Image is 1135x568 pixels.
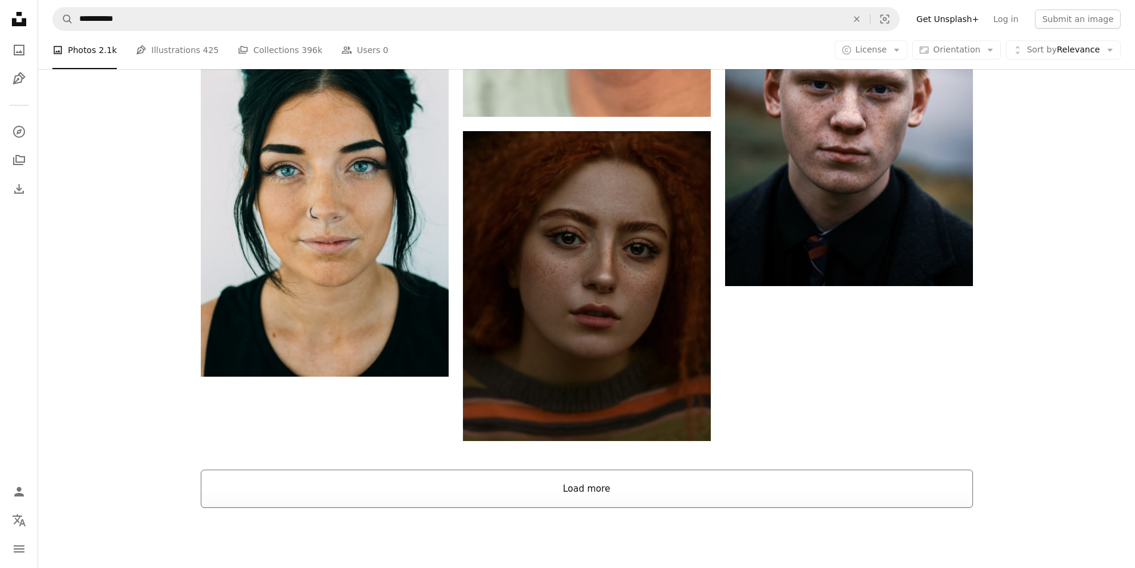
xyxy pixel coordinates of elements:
[7,38,31,62] a: Photos
[201,470,973,508] button: Load more
[870,8,899,30] button: Visual search
[463,281,711,291] a: woman in brown and white shirt
[909,10,986,29] a: Get Unsplash+
[844,8,870,30] button: Clear
[7,148,31,172] a: Collections
[7,537,31,561] button: Menu
[53,8,73,30] button: Search Unsplash
[912,41,1001,60] button: Orientation
[7,508,31,532] button: Language
[7,67,31,91] a: Illustrations
[1027,45,1056,54] span: Sort by
[238,31,322,69] a: Collections 396k
[725,94,973,105] a: man in black top
[301,44,322,57] span: 396k
[1035,10,1121,29] button: Submit an image
[7,177,31,201] a: Download History
[1006,41,1121,60] button: Sort byRelevance
[201,5,449,377] img: woman's face
[341,31,388,69] a: Users 0
[201,185,449,195] a: woman's face
[7,480,31,504] a: Log in / Sign up
[7,7,31,33] a: Home — Unsplash
[203,44,219,57] span: 425
[986,10,1025,29] a: Log in
[7,120,31,144] a: Explore
[383,44,388,57] span: 0
[933,45,980,54] span: Orientation
[835,41,908,60] button: License
[136,31,219,69] a: Illustrations 425
[52,7,900,31] form: Find visuals sitewide
[1027,44,1100,56] span: Relevance
[463,131,711,441] img: woman in brown and white shirt
[856,45,887,54] span: License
